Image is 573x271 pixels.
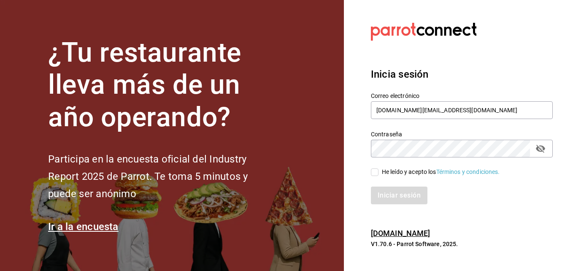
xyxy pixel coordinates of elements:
h1: ¿Tu restaurante lleva más de un año operando? [48,37,276,134]
a: [DOMAIN_NAME] [371,229,430,238]
button: passwordField [533,141,548,156]
label: Correo electrónico [371,92,553,98]
input: Ingresa tu correo electrónico [371,101,553,119]
h2: Participa en la encuesta oficial del Industry Report 2025 de Parrot. Te toma 5 minutos y puede se... [48,151,276,202]
div: He leído y acepto los [382,168,500,176]
a: Ir a la encuesta [48,221,119,233]
label: Contraseña [371,131,553,137]
a: Términos y condiciones. [436,168,500,175]
h3: Inicia sesión [371,67,553,82]
p: V1.70.6 - Parrot Software, 2025. [371,240,553,248]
